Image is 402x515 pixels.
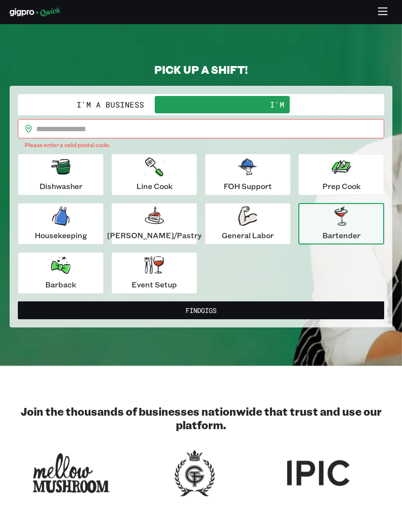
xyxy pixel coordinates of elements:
[280,447,357,499] img: Logo for IPIC
[224,180,272,192] p: FOH Support
[107,230,201,241] p: [PERSON_NAME]/Pastry
[111,252,197,294] button: Event Setup
[35,230,87,241] p: Housekeeping
[10,63,392,76] h2: PICK UP A SHIFT!
[132,279,177,290] p: Event Setup
[205,203,291,244] button: General Labor
[136,180,173,192] p: Line Cook
[10,405,392,432] h2: Join the thousands of businesses nationwide that trust and use our platform.
[18,154,104,195] button: Dishwasher
[18,203,104,244] button: Housekeeping
[18,301,384,319] button: FindGigs
[40,180,82,192] p: Dishwasher
[20,96,201,113] button: I'm a Business
[111,154,197,195] button: Line Cook
[205,154,291,195] button: FOH Support
[222,230,274,241] p: General Labor
[18,252,104,294] button: Barback
[45,279,76,290] p: Barback
[322,230,361,241] p: Bartender
[33,447,110,499] img: Logo for Mellow Mushroom
[322,180,361,192] p: Prep Cook
[201,96,382,113] button: I'm a Pro
[25,140,377,150] p: Please enter a valid postal code.
[298,154,384,195] button: Prep Cook
[298,203,384,244] button: Bartender
[111,203,197,244] button: [PERSON_NAME]/Pastry
[156,447,233,499] img: Logo for Georgian Terrace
